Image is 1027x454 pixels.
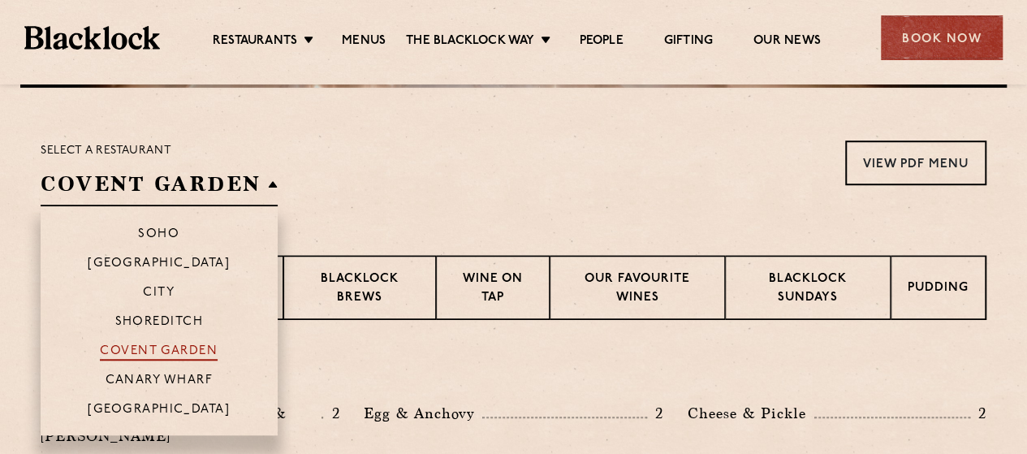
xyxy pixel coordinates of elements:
a: Our News [753,33,821,51]
p: [GEOGRAPHIC_DATA] [88,257,230,273]
p: Soho [138,227,179,244]
a: The Blacklock Way [406,33,534,51]
p: Select a restaurant [41,141,278,162]
img: BL_Textured_Logo-footer-cropped.svg [24,26,160,49]
p: 2 [647,403,663,424]
h2: Covent Garden [41,170,278,206]
p: Covent Garden [100,344,218,361]
a: View PDF Menu [845,141,986,185]
p: [GEOGRAPHIC_DATA] [88,403,230,419]
a: People [579,33,623,51]
p: City [143,286,175,302]
a: Gifting [664,33,713,51]
p: Wine on Tap [453,270,533,309]
div: Book Now [881,15,1003,60]
p: Blacklock Brews [300,270,419,309]
p: Cheese & Pickle [688,402,814,425]
p: 2 [323,403,339,424]
a: Menus [342,33,386,51]
p: Shoreditch [115,315,204,331]
p: Blacklock Sundays [742,270,874,309]
p: Our favourite wines [567,270,707,309]
p: Pudding [908,279,969,300]
h3: Pre Chop Bites [41,361,986,382]
p: Egg & Anchovy [364,402,482,425]
a: Restaurants [213,33,297,51]
p: 2 [970,403,986,424]
p: Canary Wharf [106,374,213,390]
